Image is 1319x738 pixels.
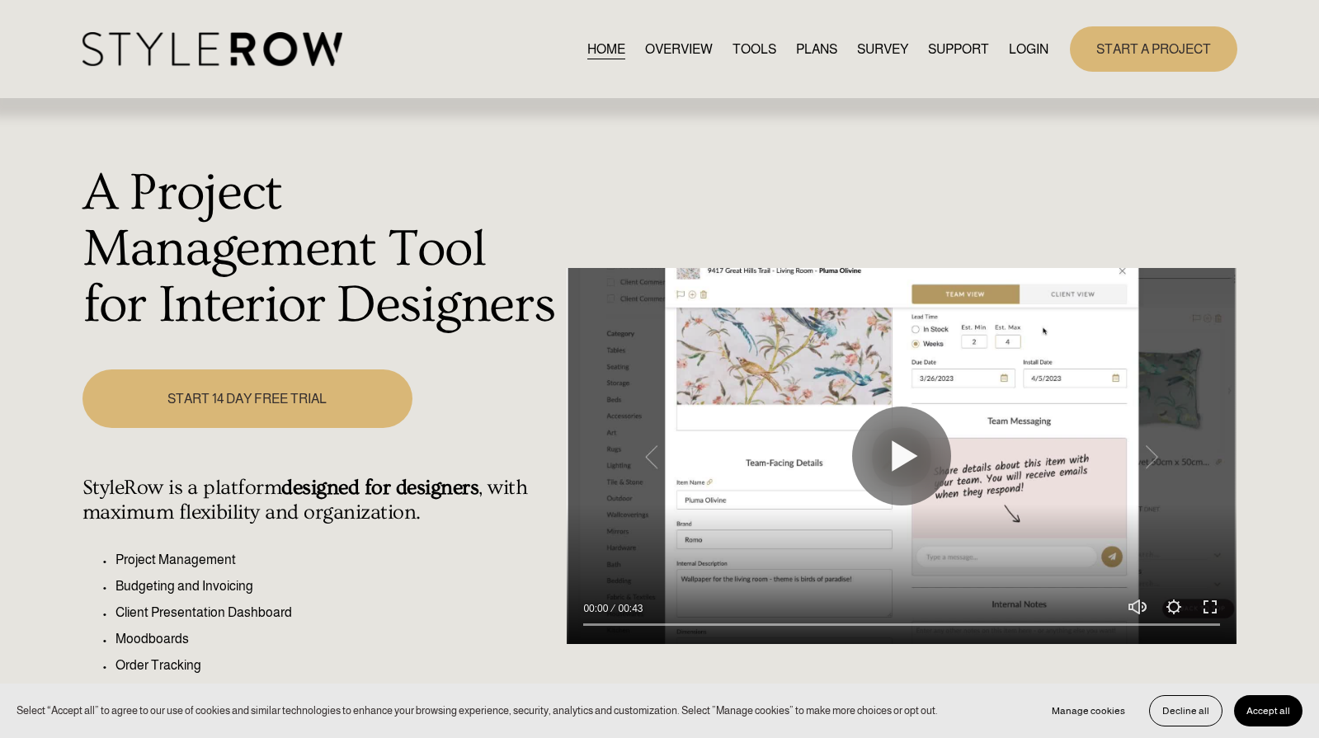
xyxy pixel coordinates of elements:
a: START A PROJECT [1070,26,1237,72]
a: folder dropdown [928,38,989,60]
a: HOME [587,38,625,60]
a: OVERVIEW [645,38,713,60]
p: Order Tracking [115,656,558,675]
p: Project Management [115,550,558,570]
p: Select “Accept all” to agree to our use of cookies and similar technologies to enhance your brows... [16,703,938,718]
div: Duration [612,600,647,617]
p: Budgeting and Invoicing [115,576,558,596]
p: Moodboards [115,629,558,649]
button: Accept all [1234,695,1303,726]
strong: designed for designers [281,476,478,500]
h1: A Project Management Tool for Interior Designers [82,166,558,333]
a: SURVEY [857,38,908,60]
a: LOGIN [1009,38,1048,60]
p: Client Presentation Dashboard [115,603,558,623]
span: SUPPORT [928,40,989,59]
span: Decline all [1162,705,1209,717]
button: Manage cookies [1039,695,1138,726]
a: TOOLS [733,38,776,60]
input: Seek [583,619,1220,631]
button: Decline all [1149,695,1222,726]
div: Current time [583,600,612,617]
h4: StyleRow is a platform , with maximum flexibility and organization. [82,476,558,525]
button: Play [852,407,951,505]
span: Accept all [1246,705,1290,717]
img: StyleRow [82,32,342,66]
a: START 14 DAY FREE TRIAL [82,369,412,428]
span: Manage cookies [1052,705,1125,717]
a: PLANS [796,38,837,60]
